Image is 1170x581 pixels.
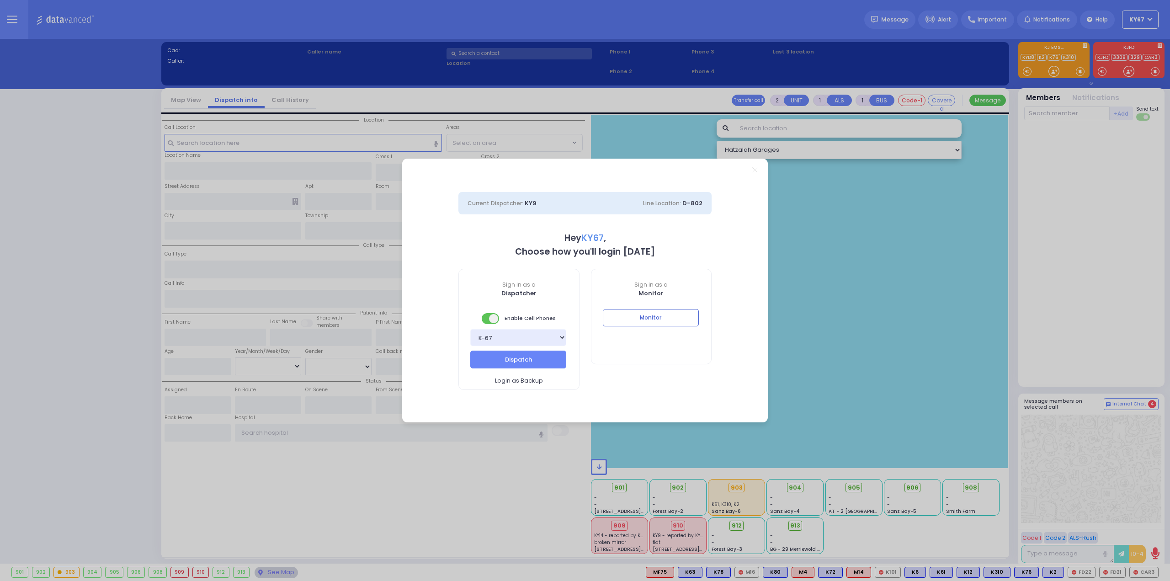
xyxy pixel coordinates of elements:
button: Dispatch [470,351,566,368]
span: D-802 [682,199,702,208]
span: Login as Backup [495,376,543,385]
button: Monitor [603,309,699,326]
span: Current Dispatcher: [468,199,523,207]
b: Choose how you'll login [DATE] [515,245,655,258]
span: Sign in as a [591,281,712,289]
span: Enable Cell Phones [482,312,556,325]
span: Sign in as a [459,281,579,289]
span: KY9 [525,199,537,208]
b: Dispatcher [501,289,537,298]
b: Monitor [638,289,664,298]
span: Line Location: [643,199,681,207]
span: KY67 [581,232,604,244]
b: Hey , [564,232,606,244]
a: Close [752,167,757,172]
